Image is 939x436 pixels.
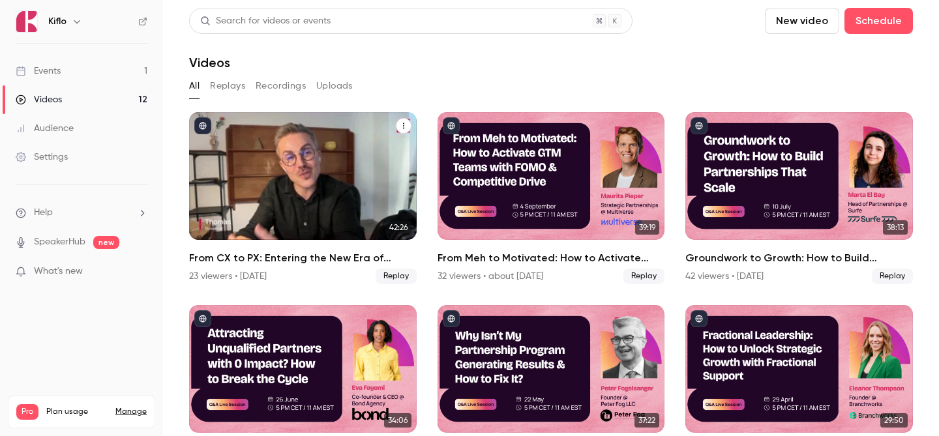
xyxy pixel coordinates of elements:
span: new [93,236,119,249]
button: Replays [210,76,245,96]
button: All [189,76,200,96]
li: From Meh to Motivated: How to Activate GTM Teams with FOMO & Competitive Drive [438,112,665,284]
a: 38:13Groundwork to Growth: How to Build Partnerships That Scale42 viewers • [DATE]Replay [685,112,913,284]
button: Recordings [256,76,306,96]
h2: From CX to PX: Entering the New Era of Partner Experience [189,250,417,266]
div: 42 viewers • [DATE] [685,270,764,283]
li: From CX to PX: Entering the New Era of Partner Experience [189,112,417,284]
a: SpeakerHub [34,235,85,249]
span: Plan usage [46,407,108,417]
button: published [443,117,460,134]
span: Replay [623,269,664,284]
h1: Videos [189,55,230,70]
a: 42:26From CX to PX: Entering the New Era of Partner Experience23 viewers • [DATE]Replay [189,112,417,284]
h2: From Meh to Motivated: How to Activate GTM Teams with FOMO & Competitive Drive [438,250,665,266]
span: Help [34,206,53,220]
span: 42:26 [385,220,411,235]
span: 37:22 [634,413,659,428]
div: Settings [16,151,68,164]
button: published [194,310,211,327]
iframe: Noticeable Trigger [132,266,147,278]
li: help-dropdown-opener [16,206,147,220]
span: Pro [16,404,38,420]
button: Uploads [316,76,353,96]
a: 39:19From Meh to Motivated: How to Activate GTM Teams with FOMO & Competitive Drive32 viewers • a... [438,112,665,284]
span: Replay [376,269,417,284]
div: Search for videos or events [200,14,331,28]
button: published [194,117,211,134]
span: What's new [34,265,83,278]
div: 32 viewers • about [DATE] [438,270,543,283]
section: Videos [189,8,913,428]
button: published [443,310,460,327]
span: 38:13 [883,220,908,235]
h2: Groundwork to Growth: How to Build Partnerships That Scale [685,250,913,266]
li: Groundwork to Growth: How to Build Partnerships That Scale [685,112,913,284]
a: Manage [115,407,147,417]
button: published [691,310,708,327]
span: 29:50 [880,413,908,428]
div: Videos [16,93,62,106]
div: Events [16,65,61,78]
button: Schedule [844,8,913,34]
span: 39:19 [635,220,659,235]
span: 34:06 [384,413,411,428]
h6: Kiflo [48,15,67,28]
span: Replay [872,269,913,284]
img: Kiflo [16,11,37,32]
button: published [691,117,708,134]
button: New video [765,8,839,34]
div: Audience [16,122,74,135]
div: 23 viewers • [DATE] [189,270,267,283]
